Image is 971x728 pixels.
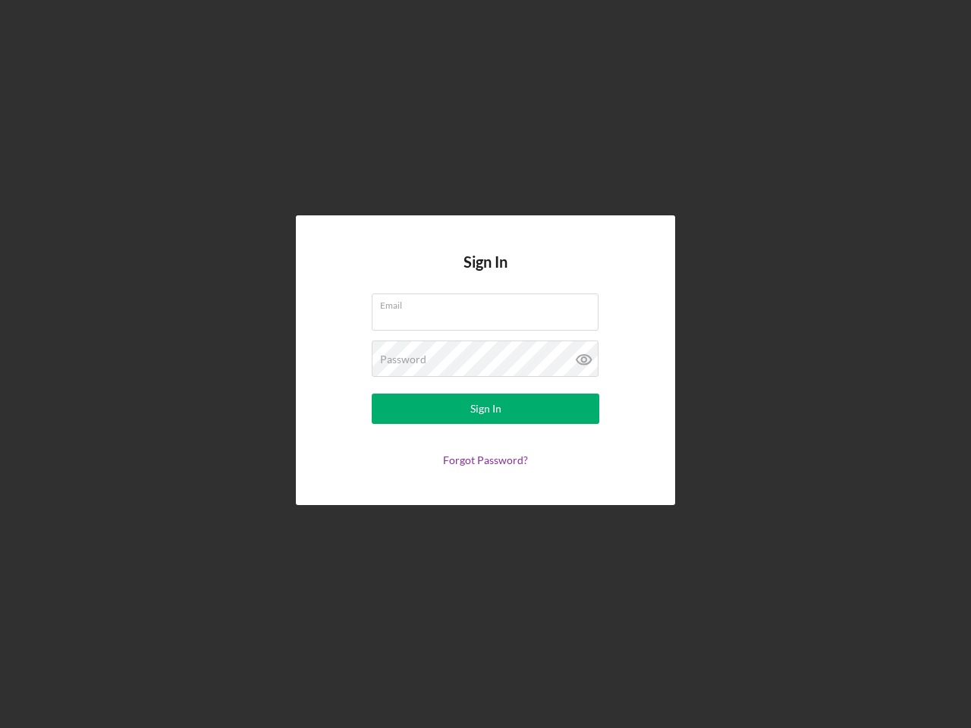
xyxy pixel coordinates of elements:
div: Sign In [470,394,501,424]
h4: Sign In [464,253,507,293]
label: Password [380,353,426,366]
button: Sign In [372,394,599,424]
a: Forgot Password? [443,453,528,466]
label: Email [380,294,599,311]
